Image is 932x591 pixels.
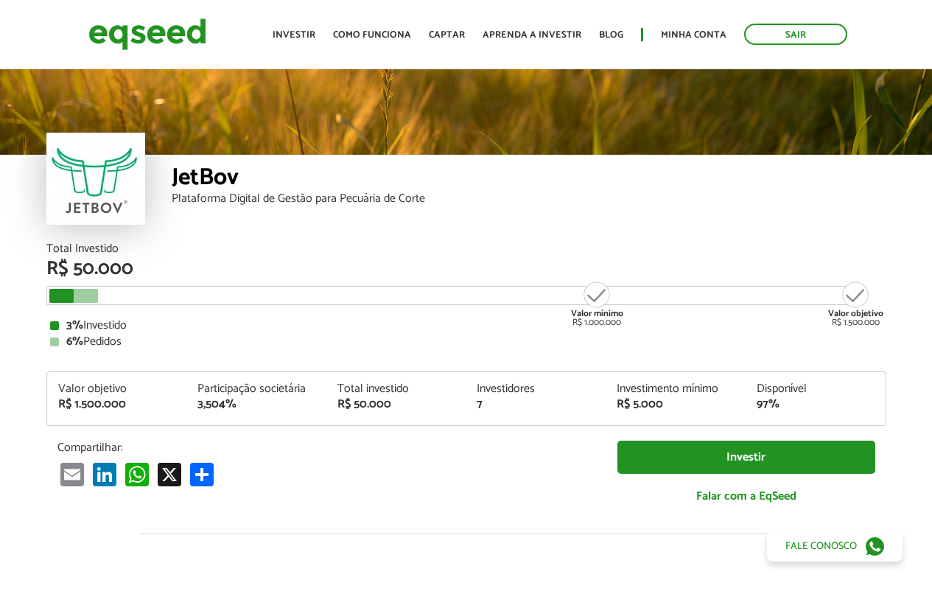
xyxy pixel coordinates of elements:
[58,383,176,395] div: Valor objetivo
[477,383,595,395] div: Investidores
[828,307,883,321] strong: Valor objetivo
[66,315,83,335] strong: 3%
[483,30,581,40] a: Aprenda a investir
[57,462,87,486] a: Email
[617,383,735,395] div: Investimento mínimo
[337,383,455,395] div: Total investido
[46,259,886,279] div: R$ 50.000
[570,280,625,327] div: R$ 1.000.000
[757,399,875,410] div: 97%
[122,462,152,486] a: WhatsApp
[333,30,411,40] a: Como funciona
[66,332,83,352] strong: 6%
[599,30,623,40] a: Blog
[88,15,206,54] img: EqSeed
[477,399,595,410] div: 7
[90,462,119,486] a: LinkedIn
[337,399,455,410] div: R$ 50.000
[429,30,465,40] a: Captar
[661,30,726,40] a: Minha conta
[828,280,883,327] div: R$ 1.500.000
[155,462,184,486] a: X
[172,166,886,193] div: JetBov
[273,30,315,40] a: Investir
[744,24,847,45] a: Sair
[767,531,903,562] a: Fale conosco
[617,481,875,511] a: Falar com a EqSeed
[172,193,886,205] div: Plataforma Digital de Gestão para Pecuária de Corte
[617,441,875,474] a: Investir
[58,399,176,410] div: R$ 1.500.000
[50,336,883,348] div: Pedidos
[187,462,217,486] a: Compartilhar
[571,307,623,321] strong: Valor mínimo
[757,383,875,395] div: Disponível
[46,243,886,255] div: Total Investido
[50,320,883,332] div: Investido
[617,399,735,410] div: R$ 5.000
[57,441,595,455] p: Compartilhar:
[197,399,315,410] div: 3,504%
[197,383,315,395] div: Participação societária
